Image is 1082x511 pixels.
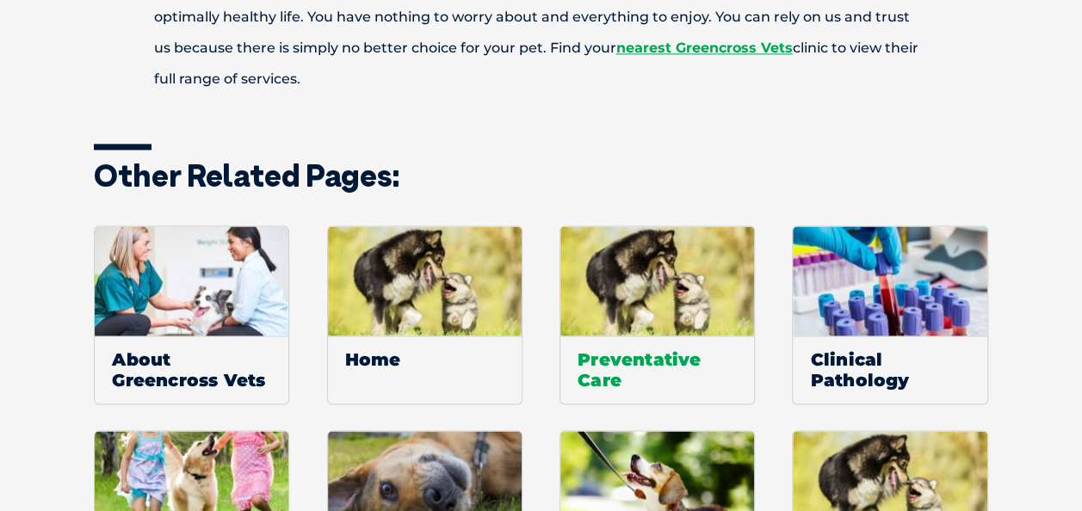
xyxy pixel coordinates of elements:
img: Default Thumbnail [560,226,755,336]
span: Home [328,336,522,383]
h3: Other related pages: [94,160,989,191]
a: nearest Greencross Vets [616,40,793,56]
a: Clinical Pathology [792,225,987,404]
a: Default ThumbnailPreventative Care [560,225,755,404]
a: About Greencross Vets [94,225,289,404]
span: About Greencross Vets [95,336,288,403]
a: Default ThumbnailHome [327,225,522,404]
span: Clinical Pathology [793,336,986,403]
img: Default Thumbnail [328,226,522,336]
span: Preventative Care [560,336,754,403]
img: Clinical-Pathology [793,226,986,336]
